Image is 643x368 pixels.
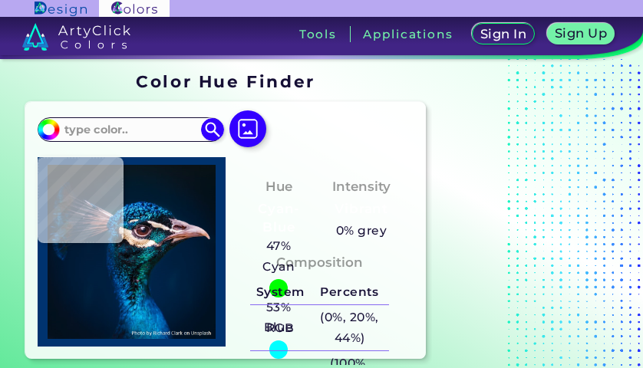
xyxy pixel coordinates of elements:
a: Sign Up [550,25,611,44]
input: type color.. [59,120,202,140]
h4: Intensity [332,176,391,198]
h3: Tools [299,28,337,40]
h5: Sign In [483,28,524,40]
img: icon search [201,118,224,141]
h5: Sign Up [557,28,605,39]
a: Sign In [475,25,531,44]
h1: Color Hue Finder [136,70,315,93]
h3: Vibrant [328,200,395,219]
img: icon picture [229,110,266,147]
img: ArtyClick Design logo [35,2,86,16]
h5: RGB [250,315,310,340]
h3: Applications [363,28,453,40]
h4: Hue [265,176,292,198]
h3: Cyan-Blue [246,200,311,236]
h5: System [250,280,310,305]
img: logo_artyclick_colors_white.svg [22,23,130,51]
h4: Composition [276,251,363,274]
img: img_pavlin.jpg [45,165,218,339]
h5: Percents [310,280,389,305]
h5: 0% grey [336,221,387,241]
h5: (0%, 20%, 44%) [310,305,389,350]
